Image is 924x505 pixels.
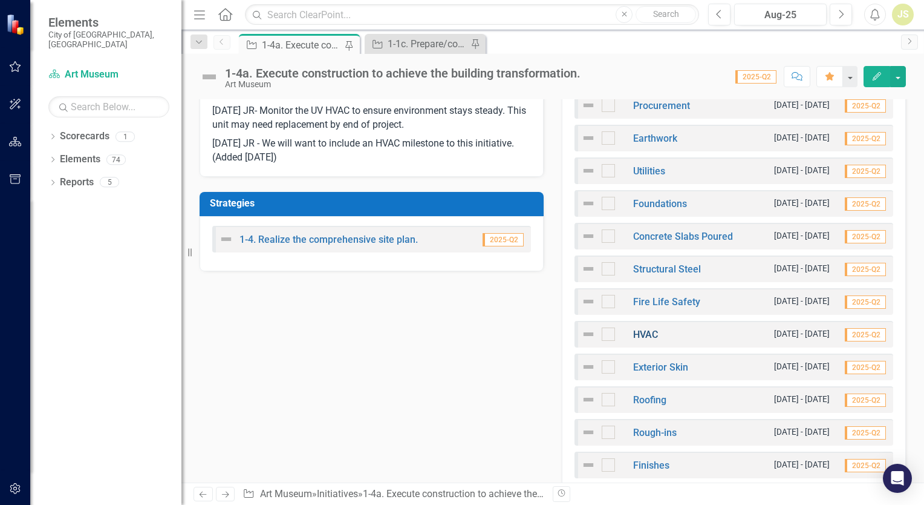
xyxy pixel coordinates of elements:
span: 2025-Q2 [735,70,776,84]
span: Search [653,9,679,19]
a: Exterior Skin [633,361,688,373]
div: Aug-25 [738,8,822,22]
span: 2025-Q2 [845,295,886,309]
p: [DATE] JR- Monitor the UV HVAC to ensure environment stays steady. This unit may need replacement... [212,102,531,134]
span: 2025-Q2 [845,197,886,211]
a: Initiatives [317,488,358,500]
img: Not Defined [219,232,233,246]
span: 2025-Q2 [845,426,886,440]
input: Search ClearPoint... [245,4,699,25]
small: [DATE] - [DATE] [774,394,830,405]
img: Not Defined [581,425,596,440]
a: Rough-ins [633,427,677,438]
a: Earthwork [633,133,677,144]
button: Search [636,6,696,23]
div: » » [242,487,544,501]
a: Scorecards [60,130,109,144]
a: Structural Steel [633,263,701,275]
a: Elements [60,153,100,167]
span: 2025-Q2 [845,394,886,407]
a: Art Museum [48,68,169,82]
img: Not Defined [581,294,596,309]
h3: Strategies [210,198,538,209]
a: Finishes [633,460,669,471]
small: [DATE] - [DATE] [774,197,830,209]
a: Concrete Slabs Poured [633,231,733,242]
img: Not Defined [581,392,596,407]
button: JS [892,4,914,25]
span: 2025-Q2 [845,459,886,472]
span: 2025-Q2 [845,99,886,113]
a: 1-4. Realize the comprehensive site plan. [239,234,418,245]
img: Not Defined [581,131,596,145]
a: 1-1c. Prepare/continue improvements to the off-site location for Museum operations and programs. [368,36,467,51]
span: Elements [48,15,169,30]
div: Open Intercom Messenger [883,464,912,493]
small: [DATE] - [DATE] [774,99,830,111]
span: 2025-Q2 [845,361,886,374]
div: 1-4a. Execute construction to achieve the building transformation. [363,488,643,500]
a: Utilities [633,165,665,177]
img: Not Defined [581,196,596,211]
p: [DATE] JR - We will want to include an HVAC milestone to this initiative. (Added [DATE]) [212,134,531,165]
small: [DATE] - [DATE] [774,295,830,307]
span: 2025-Q2 [845,328,886,342]
small: [DATE] - [DATE] [774,263,830,274]
small: [DATE] - [DATE] [774,328,830,340]
span: 2025-Q2 [845,263,886,276]
img: Not Defined [581,262,596,276]
small: [DATE] - [DATE] [774,132,830,144]
div: 1-4a. Execute construction to achieve the building transformation. [225,67,581,80]
a: Fire Life Safety [633,296,700,308]
small: [DATE] - [DATE] [774,459,830,470]
img: Not Defined [581,327,596,342]
img: Not Defined [581,229,596,243]
a: Procurement [633,100,690,111]
a: Roofing [633,394,666,406]
small: [DATE] - [DATE] [774,361,830,372]
div: 74 [106,154,126,165]
span: 2025-Q2 [483,233,524,246]
div: 1 [115,131,135,142]
a: Foundations [633,198,687,210]
small: [DATE] - [DATE] [774,230,830,242]
img: Not Defined [200,67,219,87]
a: HVAC [633,329,658,340]
img: Not Defined [581,458,596,472]
div: 1-1c. Prepare/continue improvements to the off-site location for Museum operations and programs. [388,36,467,51]
img: ClearPoint Strategy [6,14,27,35]
a: Art Museum [260,488,312,500]
img: Not Defined [581,98,596,113]
span: 2025-Q2 [845,230,886,243]
small: City of [GEOGRAPHIC_DATA], [GEOGRAPHIC_DATA] [48,30,169,50]
a: Reports [60,176,94,190]
small: [DATE] - [DATE] [774,165,830,176]
button: Aug-25 [734,4,827,25]
small: [DATE] - [DATE] [774,426,830,438]
img: Not Defined [581,360,596,374]
div: 1-4a. Execute construction to achieve the building transformation. [262,38,342,53]
img: Not Defined [581,163,596,178]
div: 5 [100,177,119,188]
input: Search Below... [48,96,169,117]
span: 2025-Q2 [845,165,886,178]
div: Art Museum [225,80,581,89]
span: 2025-Q2 [845,132,886,145]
